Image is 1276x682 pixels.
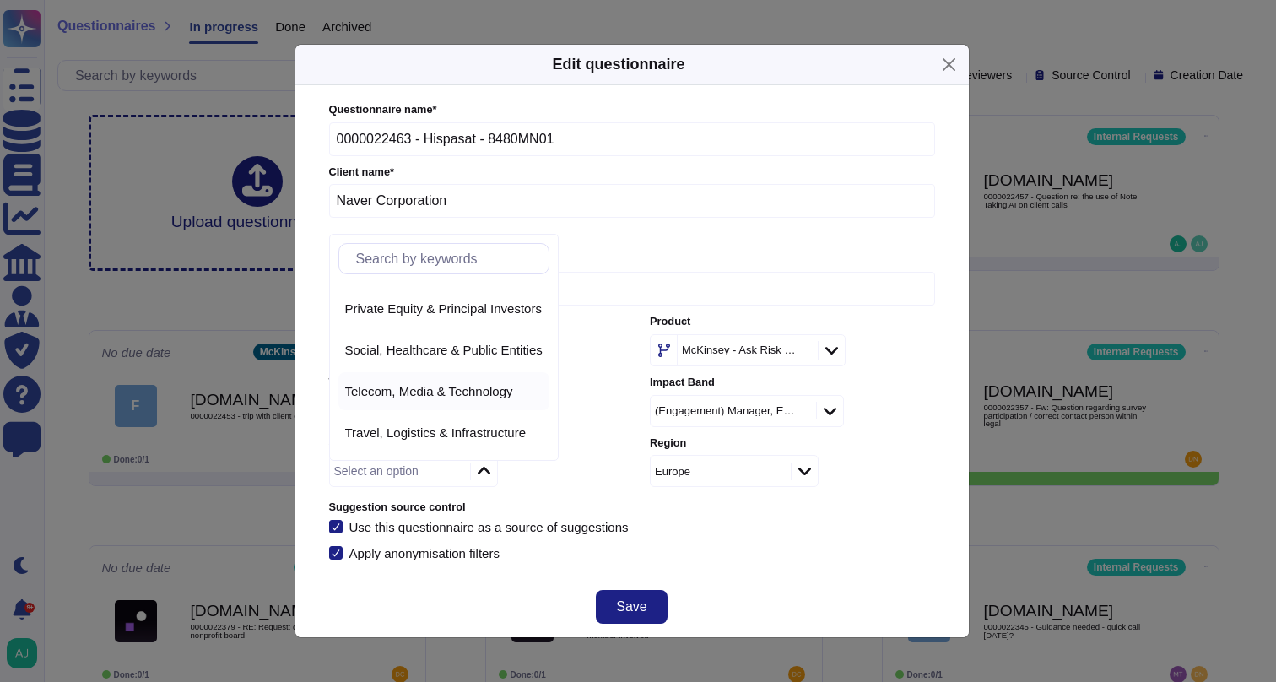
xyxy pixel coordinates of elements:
[338,331,549,369] div: Social, Healthcare & Public Entities
[345,384,543,399] div: Telecom, Media & Technology
[682,344,797,355] div: McKinsey - Ask Risk Wide
[329,184,935,218] input: Enter company name of the client
[655,405,795,416] div: (Engagement) Manager, Expert
[596,590,667,624] button: Save
[338,414,549,452] div: Travel, Logistics & Infrastructure
[345,384,513,399] span: Telecom, Media & Technology
[936,51,962,78] button: Close
[345,343,543,358] span: Social, Healthcare & Public Entities
[349,547,503,560] div: Apply anonymisation filters
[348,244,549,273] input: Search by keywords
[334,465,419,477] div: Select an option
[345,301,543,317] div: Private Equity & Principal Investors
[616,600,646,614] span: Save
[650,317,934,327] label: Product
[329,122,935,156] input: Enter questionnaire name
[329,254,935,265] label: Url
[329,272,935,306] input: Online platform url
[329,502,935,513] label: Suggestion source control
[552,53,684,76] h5: Edit questionnaire
[338,372,549,410] div: Telecom, Media & Technology
[345,425,527,441] span: Travel, Logistics & Infrastructure
[349,521,629,533] div: Use this questionnaire as a source of suggestions
[655,466,690,477] div: Europe
[329,105,935,116] label: Questionnaire name
[345,301,542,317] span: Private Equity & Principal Investors
[338,290,549,327] div: Private Equity & Principal Investors
[329,167,935,178] label: Client name
[650,438,934,449] label: Region
[650,377,934,388] label: Impact Band
[345,425,543,441] div: Travel, Logistics & Infrastructure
